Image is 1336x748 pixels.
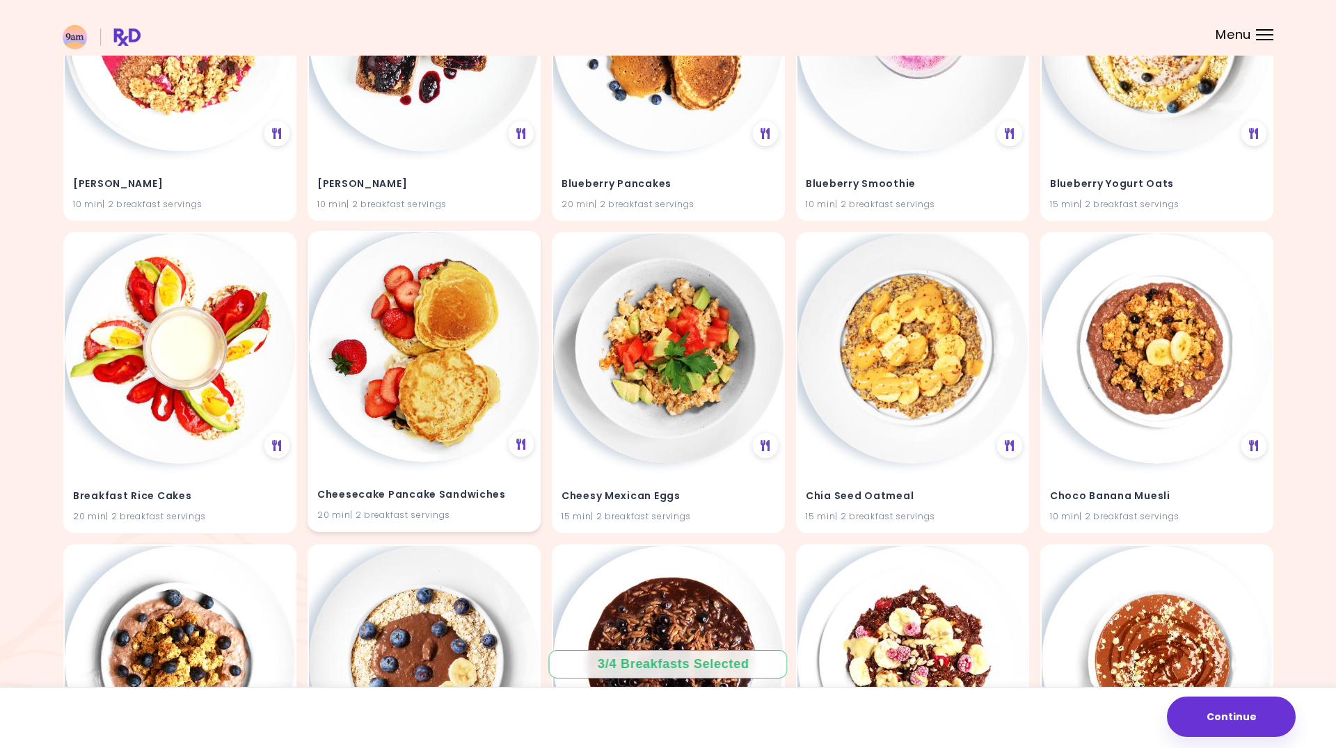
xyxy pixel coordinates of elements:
[806,198,1019,211] div: 10 min | 2 breakfast servings
[264,433,289,458] div: See Meal Plan
[264,121,289,146] div: See Meal Plan
[317,198,531,211] div: 10 min | 2 breakfast servings
[73,485,287,507] h4: Breakfast Rice Cakes
[1241,433,1266,458] div: See Meal Plan
[509,432,534,457] div: See Meal Plan
[562,485,775,507] h4: Cheesy Mexican Eggs
[753,121,778,146] div: See Meal Plan
[806,510,1019,523] div: 15 min | 2 breakfast servings
[1241,121,1266,146] div: See Meal Plan
[753,433,778,458] div: See Meal Plan
[1167,697,1296,737] button: Continue
[562,173,775,195] h4: Blueberry Pancakes
[806,485,1019,507] h4: Chia Seed Oatmeal
[598,656,738,673] div: 3 / 4 Breakfasts Selected
[73,510,287,523] div: 20 min | 2 breakfast servings
[1050,485,1264,507] h4: Choco Banana Muesli
[562,198,775,211] div: 20 min | 2 breakfast servings
[509,121,534,146] div: See Meal Plan
[73,198,287,211] div: 10 min | 2 breakfast servings
[317,484,531,506] h4: Cheesecake Pancake Sandwiches
[1050,510,1264,523] div: 10 min | 2 breakfast servings
[63,25,141,49] img: RxDiet
[1050,173,1264,195] h4: Blueberry Yogurt Oats
[997,121,1022,146] div: See Meal Plan
[317,173,531,195] h4: Berry Panini
[997,433,1022,458] div: See Meal Plan
[562,510,775,523] div: 15 min | 2 breakfast servings
[1216,29,1251,41] span: Menu
[1050,198,1264,211] div: 15 min | 2 breakfast servings
[317,509,531,522] div: 20 min | 2 breakfast servings
[73,173,287,195] h4: Berry Muesli
[806,173,1019,195] h4: Blueberry Smoothie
